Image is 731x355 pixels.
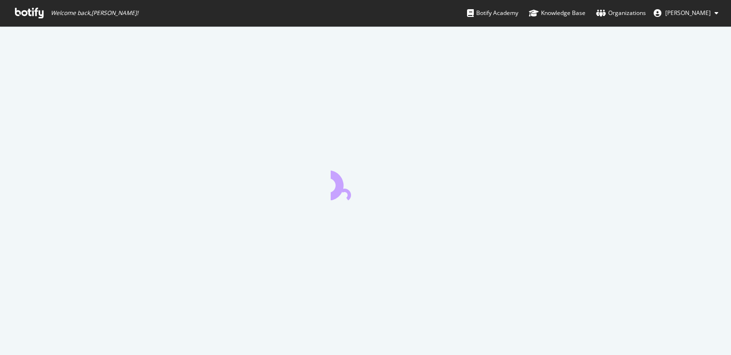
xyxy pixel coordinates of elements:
[665,9,711,17] span: Kristina Fox
[596,8,646,18] div: Organizations
[51,9,138,17] span: Welcome back, [PERSON_NAME] !
[467,8,518,18] div: Botify Academy
[529,8,585,18] div: Knowledge Base
[646,5,726,21] button: [PERSON_NAME]
[331,165,400,200] div: animation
